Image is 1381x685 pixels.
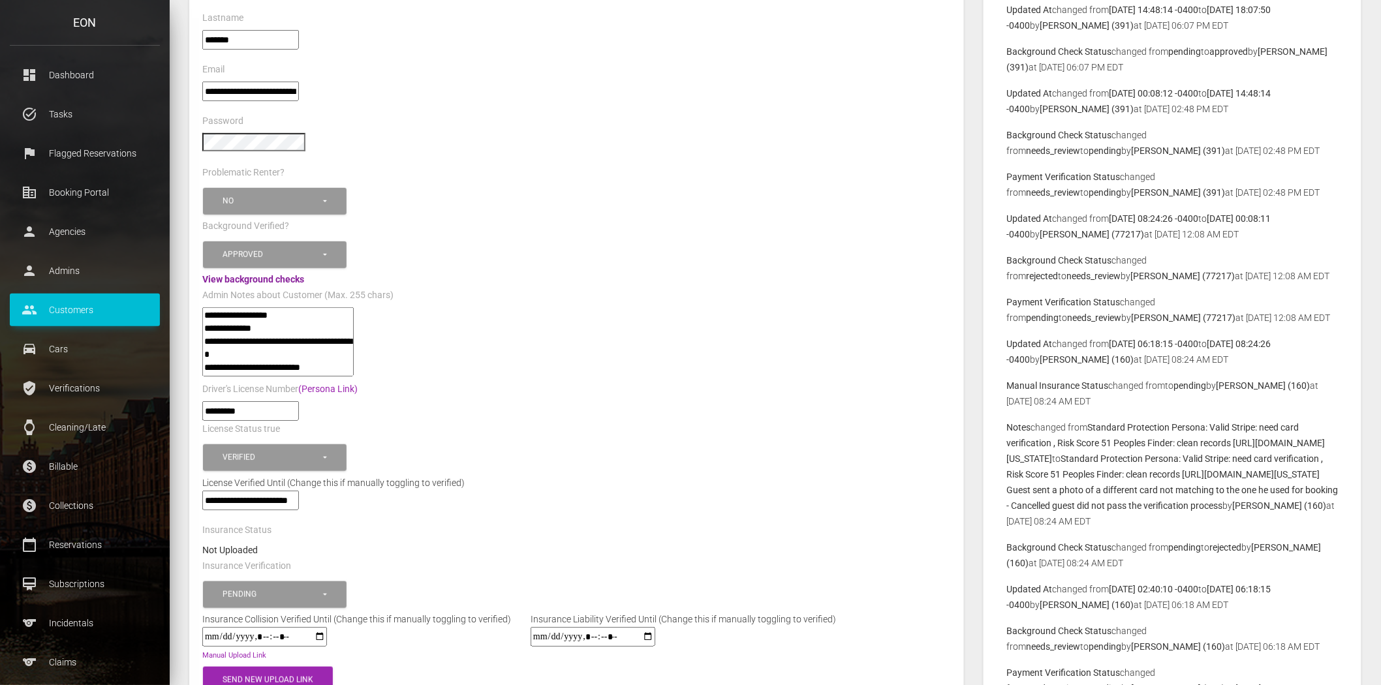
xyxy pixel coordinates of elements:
label: Insurance Verification [202,560,291,573]
b: Updated At [1006,88,1052,99]
a: View background checks [202,274,304,284]
p: Agencies [20,222,150,241]
b: Background Check Status [1006,626,1111,636]
a: calendar_today Reservations [10,528,160,561]
p: changed from to by at [DATE] 02:48 PM EDT [1006,127,1339,159]
p: changed from to by at [DATE] 12:08 AM EDT [1006,294,1339,326]
a: verified_user Verifications [10,372,160,404]
label: Problematic Renter? [202,166,285,179]
a: drive_eta Cars [10,333,160,365]
p: Claims [20,652,150,672]
b: [PERSON_NAME] (391) [1040,20,1134,31]
b: [DATE] 06:18:15 -0400 [1109,339,1198,349]
p: Booking Portal [20,183,150,202]
p: Collections [20,496,150,515]
b: Payment Verification Status [1006,667,1120,678]
button: No [203,188,347,215]
label: Admin Notes about Customer (Max. 255 chars) [202,289,394,302]
label: Driver's License Number [202,383,358,396]
b: pending [1168,542,1201,553]
a: watch Cleaning/Late [10,411,160,444]
b: Updated At [1006,5,1052,15]
b: [PERSON_NAME] (77217) [1040,229,1144,239]
a: sports Incidentals [10,607,160,639]
b: [PERSON_NAME] (160) [1131,641,1225,652]
p: Customers [20,300,150,320]
b: Standard Protection Persona: Valid Stripe: need card verification , Risk Score 51 Peoples Finder:... [1006,453,1338,511]
a: (Persona Link) [298,384,358,394]
b: needs_review [1026,641,1080,652]
p: changed from to by at [DATE] 02:48 PM EDT [1006,169,1339,200]
a: people Customers [10,294,160,326]
div: No [223,196,321,207]
b: approved [1209,46,1248,57]
b: pending [1168,46,1201,57]
b: [PERSON_NAME] (160) [1232,500,1326,511]
p: Subscriptions [20,574,150,594]
b: needs_review [1026,145,1080,156]
strong: Not Uploaded [202,545,258,555]
label: License Status true [202,423,280,436]
b: pending [1026,312,1059,323]
p: changed from to by at [DATE] 08:24 AM EDT [1006,540,1339,571]
b: pending [1173,380,1206,391]
div: Approved [223,249,321,260]
b: Background Check Status [1006,130,1111,140]
b: Updated At [1006,584,1052,594]
div: Pending [223,589,321,600]
p: Cleaning/Late [20,418,150,437]
b: [PERSON_NAME] (160) [1216,380,1310,391]
button: Approved [203,241,347,268]
b: rejected [1209,542,1241,553]
b: [PERSON_NAME] (391) [1131,187,1225,198]
b: pending [1089,641,1121,652]
p: Flagged Reservations [20,144,150,163]
b: [PERSON_NAME] (160) [1040,354,1134,365]
p: Reservations [20,535,150,555]
p: changed from to by at [DATE] 06:18 AM EDT [1006,623,1339,654]
a: person Admins [10,254,160,287]
b: [PERSON_NAME] (391) [1131,145,1225,156]
b: Background Check Status [1006,542,1111,553]
b: pending [1089,187,1121,198]
a: corporate_fare Booking Portal [10,176,160,209]
p: changed from to by at [DATE] 06:07 PM EDT [1006,2,1339,33]
p: changed from to by at [DATE] 12:08 AM EDT [1006,252,1339,284]
b: Payment Verification Status [1006,297,1120,307]
b: [PERSON_NAME] (160) [1040,600,1134,610]
b: Updated At [1006,213,1052,224]
b: Standard Protection Persona: Valid Stripe: need card verification , Risk Score 51 Peoples Finder:... [1006,422,1325,464]
a: sports Claims [10,646,160,678]
a: card_membership Subscriptions [10,568,160,600]
button: Pending [203,581,347,608]
b: Manual Insurance Status [1006,380,1108,391]
label: Insurance Status [202,524,272,537]
b: [PERSON_NAME] (77217) [1130,271,1235,281]
a: paid Billable [10,450,160,483]
a: flag Flagged Reservations [10,137,160,170]
b: Background Check Status [1006,46,1111,57]
p: changed from to by at [DATE] 08:24 AM EDT [1006,378,1339,409]
b: pending [1089,145,1121,156]
a: paid Collections [10,489,160,522]
p: changed from to by at [DATE] 08:24 AM EDT [1006,336,1339,367]
b: Notes [1006,422,1031,433]
b: Payment Verification Status [1006,172,1120,182]
label: Lastname [202,12,243,25]
b: [DATE] 08:24:26 -0400 [1109,213,1198,224]
div: Verified [223,452,321,463]
p: Admins [20,261,150,281]
b: Background Check Status [1006,255,1111,266]
p: Incidentals [20,613,150,633]
b: [PERSON_NAME] (391) [1040,104,1134,114]
label: Password [202,115,243,128]
a: person Agencies [10,215,160,248]
label: Email [202,63,225,76]
b: rejected [1026,271,1058,281]
p: Tasks [20,104,150,124]
div: Insurance Liability Verified Until (Change this if manually toggling to verified) [521,611,846,627]
label: Background Verified? [202,220,289,233]
b: needs_review [1026,187,1080,198]
p: Dashboard [20,65,150,85]
p: changed from to by at [DATE] 12:08 AM EDT [1006,211,1339,242]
